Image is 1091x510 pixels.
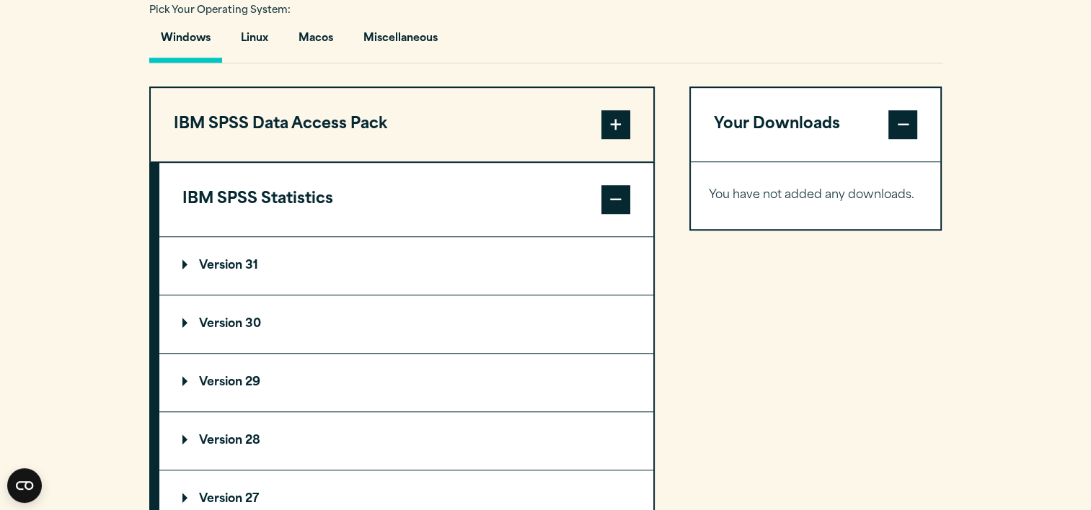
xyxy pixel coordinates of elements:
[182,493,259,505] p: Version 27
[229,22,280,63] button: Linux
[287,22,345,63] button: Macos
[691,161,941,229] div: Your Downloads
[182,377,260,388] p: Version 29
[159,412,653,470] summary: Version 28
[151,88,653,161] button: IBM SPSS Data Access Pack
[7,468,42,503] button: Open CMP widget
[709,185,923,206] p: You have not added any downloads.
[691,88,941,161] button: Your Downloads
[352,22,449,63] button: Miscellaneous
[149,22,222,63] button: Windows
[159,163,653,236] button: IBM SPSS Statistics
[159,295,653,353] summary: Version 30
[182,260,258,272] p: Version 31
[149,6,291,15] span: Pick Your Operating System:
[182,435,260,447] p: Version 28
[182,318,261,330] p: Version 30
[159,237,653,295] summary: Version 31
[159,354,653,411] summary: Version 29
